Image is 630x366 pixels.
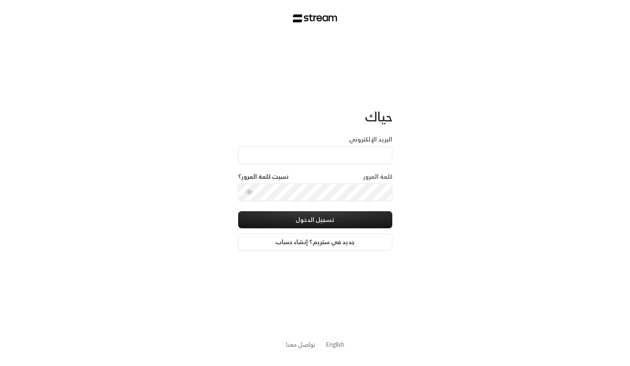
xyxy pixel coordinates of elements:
[363,172,392,181] label: كلمة المرور
[238,172,289,181] a: نسيت كلمة المرور؟
[286,340,316,349] button: تواصل معنا
[238,233,392,251] a: جديد في ستريم؟ إنشاء حساب
[365,105,392,128] span: حياك
[242,185,256,199] button: toggle password visibility
[286,339,316,350] a: تواصل معنا
[326,336,344,352] a: English
[293,14,337,23] img: Stream Logo
[349,135,392,144] label: البريد الإلكتروني
[238,211,392,228] button: تسجيل الدخول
